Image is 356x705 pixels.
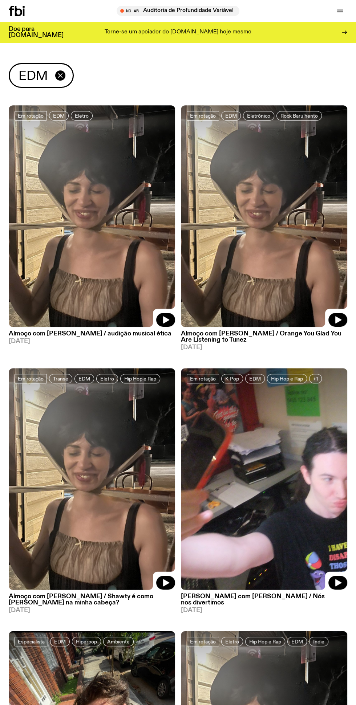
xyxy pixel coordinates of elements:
font: Hip Hop e Rap [124,376,156,382]
font: EDM [225,114,237,119]
font: Doe para [DOMAIN_NAME] [9,26,64,38]
font: Ambiente [107,639,130,644]
font: Indie [313,639,324,644]
font: Hiperpop [76,639,97,644]
a: Em rotação [15,374,47,383]
a: EDM [245,374,265,383]
a: K-Pop [221,374,243,383]
a: Hip Hop e Rap [267,374,307,383]
font: Hip Hop e Rap [249,639,281,644]
font: Em rotação [18,376,44,382]
font: [DATE] [181,607,202,614]
a: EDM [287,637,307,646]
font: Em rotação [190,114,216,119]
font: Eletrônico [247,114,270,119]
font: [PERSON_NAME] com [PERSON_NAME] / Nós nos divertimos [181,593,325,606]
font: Transe [53,376,68,382]
font: K-Pop [225,376,239,382]
font: Torne-se um apoiador do [DOMAIN_NAME] hoje mesmo [105,29,251,35]
font: Em rotação [18,114,44,119]
a: Hip Hop e Rap [120,374,160,383]
font: Almoço com [PERSON_NAME] / audição musical ética [9,330,171,337]
a: [PERSON_NAME] com [PERSON_NAME] / Nós nos divertimos[DATE] [181,590,347,614]
a: Almoço com [PERSON_NAME] / Shawty é como [PERSON_NAME] na minha cabeça?[DATE] [9,590,175,614]
font: EDM [53,114,65,119]
a: Hiperpop [72,637,101,646]
a: Em rotação [15,111,47,121]
button: No arAuditoria de Profundidade Variável [117,6,239,16]
a: Especialista [15,637,48,646]
a: Indie [309,637,328,646]
a: Em rotação [187,637,219,646]
font: Eletro [100,376,114,382]
font: EDM [19,70,48,83]
font: Almoço com [PERSON_NAME] / Shawty é como [PERSON_NAME] na minha cabeça? [9,593,153,606]
a: Eletro [221,637,243,646]
a: Rock Barulhento [276,111,322,121]
a: EDM [74,374,94,383]
font: Eletro [225,639,239,644]
font: [DATE] [181,344,202,351]
img: Jim Krestchmer está posando com seu iPhone com o flash apontado para o rosto, como se estivesse t... [181,368,347,590]
font: EDM [249,376,261,382]
font: Em rotação [190,376,216,382]
a: Transe [49,374,72,383]
font: Hip Hop e Rap [271,376,303,382]
a: Ambiente [103,637,134,646]
font: EDM [54,639,66,644]
font: EDM [78,376,90,382]
font: Rock Barulhento [280,114,318,119]
a: EDM [49,111,69,121]
font: Especialista [18,639,45,644]
font: [DATE] [9,607,30,614]
font: Eletro [75,114,89,119]
font: Almoço com [PERSON_NAME] / Orange You Glad You Are Listening to Tunez [181,330,341,343]
a: Em rotação [187,374,219,383]
a: EDM [50,637,70,646]
font: [DATE] [9,338,30,345]
a: Em rotação [187,111,219,121]
a: Eletrônico [243,111,274,121]
font: EDM [291,639,303,644]
a: Almoço com [PERSON_NAME] / Orange You Glad You Are Listening to Tunez[DATE] [181,327,347,351]
font: Em rotação [190,639,216,644]
a: EDM [221,111,241,121]
a: Eletro [71,111,93,121]
a: Eletro [96,374,118,383]
font: +1 [313,376,318,382]
a: Almoço com [PERSON_NAME] / audição musical ética[DATE] [9,327,175,345]
button: +1 [309,374,322,383]
a: Hip Hop e Rap [245,637,285,646]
